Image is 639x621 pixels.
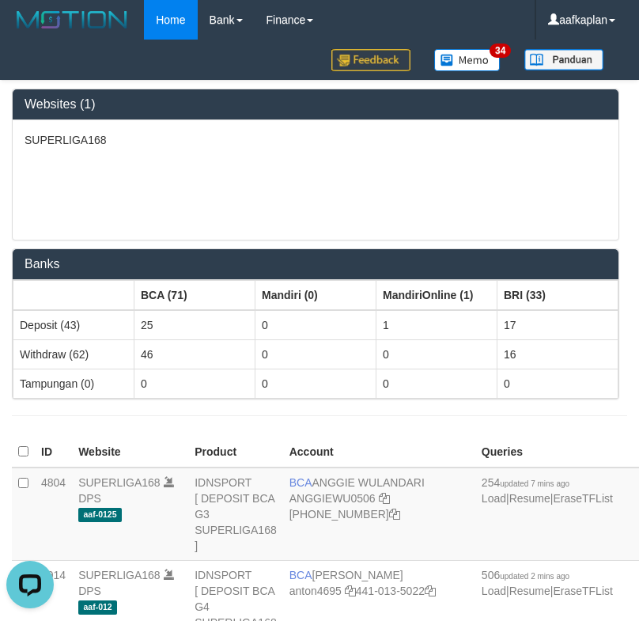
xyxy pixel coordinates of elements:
a: Resume [509,492,550,505]
button: Open LiveChat chat widget [6,6,54,54]
td: Withdraw (62) [13,339,134,369]
span: updated 2 mins ago [500,572,569,581]
a: Copy 4062213373 to clipboard [389,508,400,521]
th: Website [72,437,188,468]
td: 1 [376,310,497,340]
th: Account [283,437,475,468]
a: anton4695 [289,585,342,597]
p: SUPERLIGA168 [25,132,607,148]
td: 0 [255,339,376,369]
td: DPS [72,468,188,561]
td: 0 [497,369,618,398]
td: 0 [376,339,497,369]
th: Group: activate to sort column ascending [497,280,618,310]
td: Tampungan (0) [13,369,134,398]
a: Resume [509,585,550,597]
span: 254 [482,476,569,489]
img: MOTION_logo.png [12,8,132,32]
span: 34 [490,44,511,58]
a: Load [482,585,506,597]
th: Group: activate to sort column ascending [376,280,497,310]
td: 0 [255,310,376,340]
span: BCA [289,476,312,489]
a: Copy 4410135022 to clipboard [425,585,436,597]
a: EraseTFList [553,585,612,597]
td: 0 [134,369,255,398]
a: Copy ANGGIEWU0506 to clipboard [379,492,390,505]
a: EraseTFList [553,492,612,505]
a: ANGGIEWU0506 [289,492,376,505]
td: 46 [134,339,255,369]
a: SUPERLIGA168 [78,569,161,581]
th: Queries [475,437,619,468]
span: updated 7 mins ago [500,479,569,488]
td: ANGGIE WULANDARI [PHONE_NUMBER] [283,468,475,561]
td: 17 [497,310,618,340]
td: 0 [376,369,497,398]
h3: Websites (1) [25,97,607,112]
th: Product [188,437,283,468]
span: BCA [289,569,312,581]
span: 506 [482,569,569,581]
span: aaf-0125 [78,508,122,521]
td: 4804 [35,468,72,561]
span: | | [482,569,613,597]
span: | | [482,476,613,505]
a: 34 [422,40,512,80]
a: Copy anton4695 to clipboard [345,585,356,597]
td: 25 [134,310,255,340]
td: IDNSPORT [ DEPOSIT BCA G3 SUPERLIGA168 ] [188,468,283,561]
th: Group: activate to sort column ascending [13,280,134,310]
img: panduan.png [524,49,603,70]
img: Button%20Memo.svg [434,49,501,71]
th: ID [35,437,72,468]
a: Load [482,492,506,505]
img: Feedback.jpg [331,49,410,71]
th: Group: activate to sort column ascending [255,280,376,310]
th: Group: activate to sort column ascending [134,280,255,310]
h3: Banks [25,257,607,271]
a: SUPERLIGA168 [78,476,161,489]
span: aaf-012 [78,600,117,614]
td: Deposit (43) [13,310,134,340]
td: 16 [497,339,618,369]
td: 0 [255,369,376,398]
